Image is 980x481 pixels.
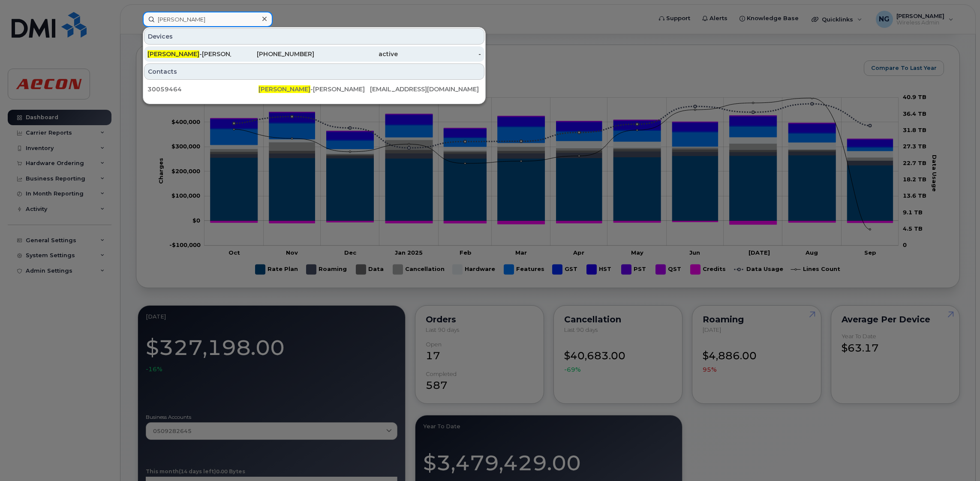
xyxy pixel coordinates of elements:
[147,85,259,93] div: 30059464
[144,46,484,62] a: [PERSON_NAME]-[PERSON_NAME][PHONE_NUMBER]active-
[144,81,484,97] a: 30059464[PERSON_NAME]-[PERSON_NAME][EMAIL_ADDRESS][DOMAIN_NAME]
[144,28,484,45] div: Devices
[259,85,370,93] div: -[PERSON_NAME]
[231,50,315,58] div: [PHONE_NUMBER]
[398,50,481,58] div: -
[147,50,231,58] div: -[PERSON_NAME]
[259,85,310,93] span: [PERSON_NAME]
[370,85,481,93] div: [EMAIL_ADDRESS][DOMAIN_NAME]
[144,63,484,80] div: Contacts
[314,50,398,58] div: active
[143,12,273,27] input: Find something...
[147,50,199,58] span: [PERSON_NAME]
